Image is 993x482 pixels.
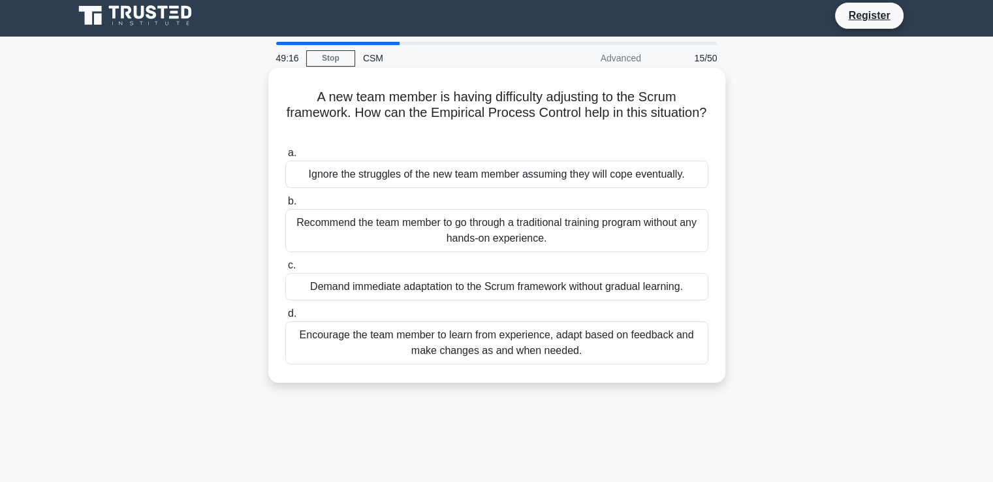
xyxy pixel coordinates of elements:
span: c. [288,259,296,270]
div: 15/50 [649,45,725,71]
div: Demand immediate adaptation to the Scrum framework without gradual learning. [285,273,708,300]
span: b. [288,195,296,206]
a: Register [840,7,898,24]
span: a. [288,147,296,158]
h5: A new team member is having difficulty adjusting to the Scrum framework. How can the Empirical Pr... [284,89,710,137]
div: 49:16 [268,45,306,71]
span: d. [288,308,296,319]
a: Stop [306,50,355,67]
div: Encourage the team member to learn from experience, adapt based on feedback and make changes as a... [285,321,708,364]
div: CSM [355,45,535,71]
div: Ignore the struggles of the new team member assuming they will cope eventually. [285,161,708,188]
div: Advanced [535,45,649,71]
div: Recommend the team member to go through a traditional training program without any hands-on exper... [285,209,708,252]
